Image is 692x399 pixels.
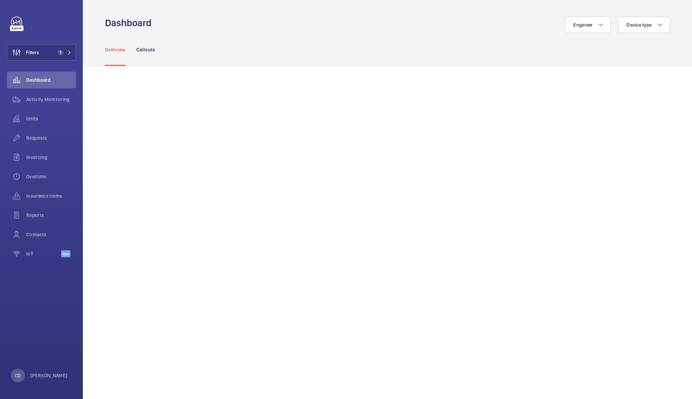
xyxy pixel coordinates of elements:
[26,49,39,56] span: Filters
[26,115,76,122] span: Units
[30,372,68,379] p: [PERSON_NAME]
[105,46,125,53] p: Overview
[26,231,76,238] span: Contacts
[626,22,652,28] span: Device type
[26,212,76,219] span: Reports
[565,17,611,33] button: Engineer
[26,96,76,103] span: Activity Monitoring
[7,44,76,61] button: Filters1
[26,173,76,180] span: Overtime
[136,46,155,53] p: Callouts
[573,22,593,28] span: Engineer
[15,372,21,379] p: CD
[26,192,76,199] span: Insurance items
[105,17,156,29] h1: Dashboard
[26,134,76,141] span: Requests
[58,50,63,55] span: 1
[26,250,61,257] span: IoT
[618,17,670,33] button: Device type
[61,250,70,257] span: Beta
[26,77,76,83] span: Dashboard
[26,154,76,161] span: Invoicing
